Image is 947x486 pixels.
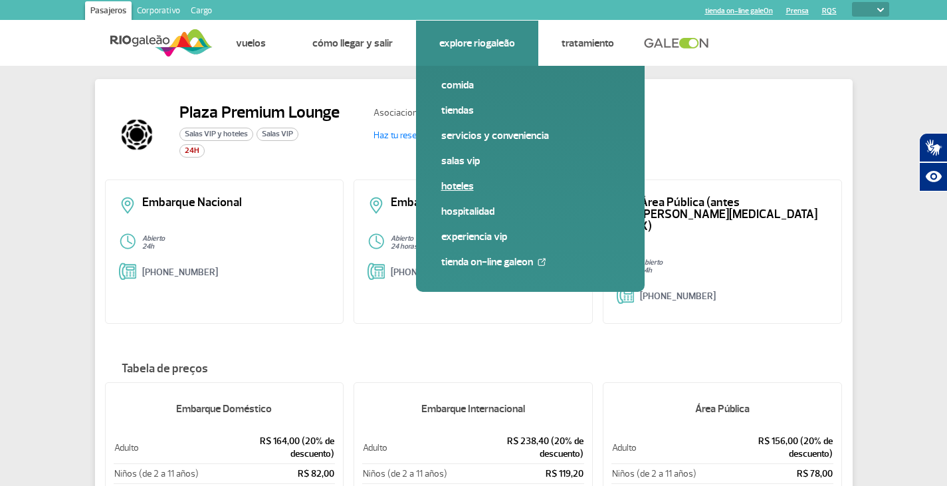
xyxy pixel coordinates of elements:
[362,392,584,426] h5: Embarque Internacional
[786,7,809,15] a: Prensa
[640,291,716,302] a: [PHONE_NUMBER]
[722,467,833,480] p: R$ 78,00
[919,133,947,191] div: Plugin de acessibilidade da Hand Talk.
[612,441,721,454] p: Adulto
[179,144,205,158] span: 24H
[225,435,335,460] p: R$ 164,00 (20% de descuento)
[142,243,330,251] p: 24h
[391,234,413,243] strong: Abierto
[105,102,169,166] img: plaza-vip-logo.png
[705,7,773,15] a: tienda on-line galeOn
[612,467,721,480] p: Niños (de 2 a 11 años)
[441,255,619,269] a: tienda on-line galeOn
[640,197,828,233] p: Área Pública (antes [PERSON_NAME][MEDICAL_DATA] X)
[640,267,828,275] p: 24h
[391,197,579,209] p: Embarque Internacional
[538,258,546,266] img: External Link Icon
[439,37,515,50] a: Explore RIOgaleão
[441,103,619,118] a: Tiendas
[391,267,467,278] a: [PHONE_NUMBER]
[142,267,218,278] a: [PHONE_NUMBER]
[142,197,330,209] p: Embarque Nacional
[363,441,471,454] p: Adulto
[257,128,298,141] span: Salas VIP
[132,1,185,23] a: Corporativo
[441,204,619,219] a: Hospitalidad
[441,179,619,193] a: Hoteles
[363,467,471,480] p: Niños (de 2 a 11 años)
[373,106,613,120] p: Asociaciones: American Airlines y Air France/KLM.
[919,133,947,162] button: Abrir tradutor de língua de sinais.
[722,435,833,460] p: R$ 156,00 (20% de descuento)
[185,1,217,23] a: Cargo
[236,37,266,50] a: Vuelos
[441,128,619,143] a: Servicios y Conveniencia
[919,162,947,191] button: Abrir recursos assistivos.
[441,78,619,92] a: Comida
[441,154,619,168] a: Salas VIP
[391,243,579,251] p: 24 horas
[225,467,335,480] p: R$ 82,00
[640,258,663,267] strong: Abierto
[373,130,460,141] a: Haz tu reserva en línea
[142,234,165,243] strong: Abierto
[114,441,223,454] p: Adulto
[611,392,833,426] h5: Área Pública
[114,467,223,480] p: Niños (de 2 a 11 años)
[179,102,340,122] h2: Plaza Premium Lounge
[312,37,393,50] a: Cómo llegar y salir
[822,7,837,15] a: RQS
[114,392,336,426] h5: Embarque Doméstico
[179,128,253,141] span: Salas VIP y hoteles
[105,362,843,376] h4: Tabela de preços
[85,1,132,23] a: Pasajeros
[562,37,614,50] a: Tratamiento
[473,467,583,480] p: R$ 119,20
[441,229,619,244] a: Experiencia VIP
[473,435,583,460] p: R$ 238,40 (20% de descuento)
